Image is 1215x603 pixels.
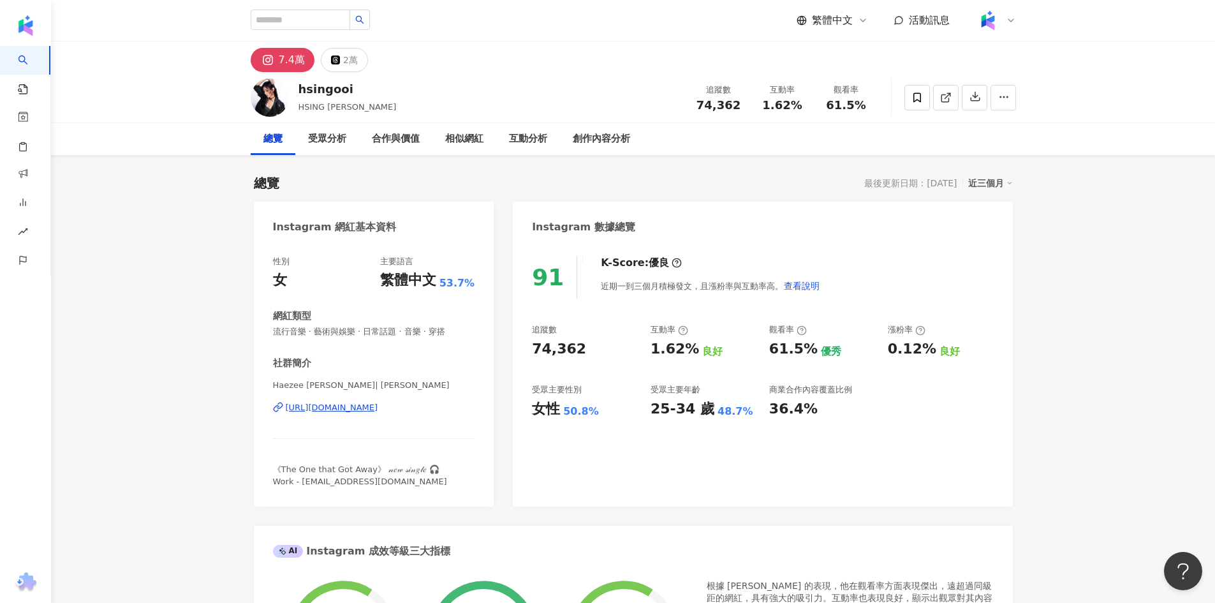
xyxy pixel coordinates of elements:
div: 50.8% [563,405,599,419]
div: 互動率 [758,84,807,96]
div: 7.4萬 [279,51,305,69]
button: 查看說明 [783,273,820,299]
div: 1.62% [651,339,699,359]
div: 創作內容分析 [573,131,630,147]
div: 主要語言 [380,256,413,267]
div: 漲粉率 [888,324,925,336]
span: 1.62% [762,99,802,112]
div: 2萬 [343,51,358,69]
span: 繁體中文 [812,13,853,27]
div: 48.7% [718,405,753,419]
div: 良好 [939,345,960,359]
img: logo icon [15,15,36,36]
div: 0.12% [888,339,936,359]
div: 61.5% [769,339,818,359]
div: 追蹤數 [532,324,557,336]
div: 受眾分析 [308,131,346,147]
div: 25-34 歲 [651,399,714,419]
div: 最後更新日期：[DATE] [864,178,957,188]
span: 流行音樂 · 藝術與娛樂 · 日常話題 · 音樂 · 穿搭 [273,326,475,338]
div: 總覽 [254,174,279,192]
span: 活動訊息 [909,14,950,26]
div: 觀看率 [822,84,871,96]
div: 互動率 [651,324,688,336]
button: 7.4萬 [251,48,314,72]
img: Kolr%20app%20icon%20%281%29.png [976,8,1000,33]
span: Haezee [PERSON_NAME]| [PERSON_NAME] [273,380,475,391]
span: 61.5% [826,99,865,112]
span: 查看說明 [784,281,820,291]
div: Instagram 成效等級三大指標 [273,544,450,558]
div: Instagram 網紅基本資料 [273,220,397,234]
div: K-Score : [601,256,682,270]
span: 74,362 [696,98,740,112]
div: 性別 [273,256,290,267]
div: 近期一到三個月積極發文，且漲粉率與互動率高。 [601,273,820,299]
a: [URL][DOMAIN_NAME] [273,402,475,413]
div: [URL][DOMAIN_NAME] [286,402,378,413]
div: Instagram 數據總覽 [532,220,635,234]
div: 觀看率 [769,324,807,336]
span: rise [18,219,28,248]
div: 優秀 [821,345,841,359]
div: 女 [273,271,287,290]
img: KOL Avatar [251,78,289,117]
a: search [18,46,43,96]
span: 53.7% [439,276,475,290]
div: 優良 [649,256,669,270]
div: 互動分析 [509,131,547,147]
div: 總覽 [263,131,283,147]
div: AI [273,545,304,558]
div: 繁體中文 [380,271,436,290]
span: 《The One that Got Away》 𝓃𝑒𝓌 𝓈𝒾𝓃𝑔𝓁𝑒 🎧 Work - [EMAIL_ADDRESS][DOMAIN_NAME] [273,465,447,486]
img: chrome extension [13,572,38,593]
div: 74,362 [532,339,586,359]
div: hsingooi [298,81,397,97]
div: 相似網紅 [445,131,483,147]
div: 受眾主要年齡 [651,384,700,396]
div: 追蹤數 [695,84,743,96]
div: 社群簡介 [273,357,311,370]
div: 網紅類型 [273,309,311,323]
iframe: Help Scout Beacon - Open [1164,552,1202,590]
div: 商業合作內容覆蓋比例 [769,384,852,396]
div: 91 [532,264,564,290]
div: 合作與價值 [372,131,420,147]
div: 女性 [532,399,560,419]
span: HSING [PERSON_NAME] [298,102,397,112]
button: 2萬 [321,48,368,72]
span: search [355,15,364,24]
div: 36.4% [769,399,818,419]
div: 受眾主要性別 [532,384,582,396]
div: 良好 [702,345,723,359]
div: 近三個月 [968,175,1013,191]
